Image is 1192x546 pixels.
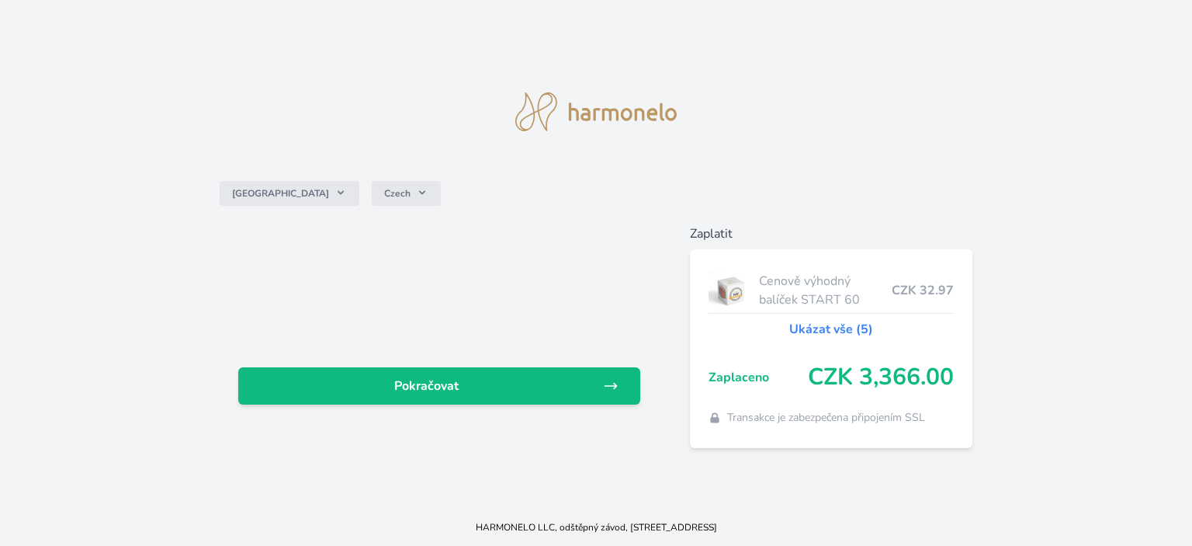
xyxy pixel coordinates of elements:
span: Pokračovat [251,377,603,395]
span: CZK 32.97 [892,281,954,300]
button: Czech [372,181,441,206]
img: logo.svg [515,92,677,131]
a: Pokračovat [238,367,640,405]
span: Cenově výhodný balíček START 60 [759,272,892,309]
span: Czech [384,187,411,200]
span: Transakce je zabezpečena připojením SSL [727,410,925,426]
span: CZK 3,366.00 [808,363,954,391]
span: [GEOGRAPHIC_DATA] [232,187,329,200]
span: Zaplaceno [709,368,808,387]
h6: Zaplatit [690,224,972,243]
button: [GEOGRAPHIC_DATA] [220,181,359,206]
a: Ukázat vše (5) [789,320,873,339]
img: start.jpg [709,271,753,310]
